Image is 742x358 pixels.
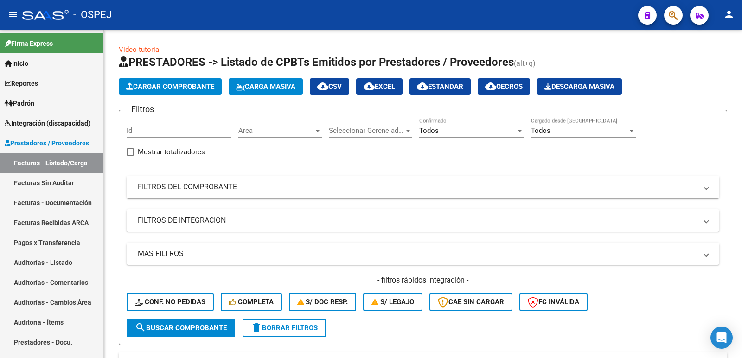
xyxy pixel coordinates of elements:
[5,98,34,108] span: Padrón
[297,298,348,306] span: S/ Doc Resp.
[478,78,530,95] button: Gecros
[7,9,19,20] mat-icon: menu
[251,324,318,332] span: Borrar Filtros
[135,324,227,332] span: Buscar Comprobante
[236,82,295,91] span: Carga Masiva
[238,126,313,135] span: Area
[363,293,422,311] button: S/ legajo
[119,56,514,69] span: PRESTADORES -> Listado de CPBTs Emitidos por Prestadores / Proveedores
[329,126,404,135] span: Seleccionar Gerenciador
[485,82,523,91] span: Gecros
[5,38,53,49] span: Firma Express
[485,81,496,92] mat-icon: cloud_download
[364,82,395,91] span: EXCEL
[251,322,262,333] mat-icon: delete
[429,293,512,311] button: CAE SIN CARGAR
[419,126,439,135] span: Todos
[127,243,719,265] mat-expansion-panel-header: MAS FILTROS
[138,182,697,192] mat-panel-title: FILTROS DEL COMPROBANTE
[119,78,222,95] button: Cargar Comprobante
[371,298,414,306] span: S/ legajo
[5,118,90,128] span: Integración (discapacidad)
[537,78,622,95] button: Descarga Masiva
[5,78,38,88] span: Reportes
[243,319,326,337] button: Borrar Filtros
[544,82,614,91] span: Descarga Masiva
[417,82,463,91] span: Estandar
[417,81,428,92] mat-icon: cloud_download
[138,215,697,226] mat-panel-title: FILTROS DE INTEGRACION
[409,78,471,95] button: Estandar
[138,146,205,157] span: Mostrar totalizadores
[135,298,205,306] span: Conf. no pedidas
[127,319,235,337] button: Buscar Comprobante
[221,293,282,311] button: Completa
[317,82,342,91] span: CSV
[519,293,588,311] button: FC Inválida
[73,5,112,25] span: - OSPEJ
[528,298,579,306] span: FC Inválida
[514,59,536,68] span: (alt+q)
[127,275,719,285] h4: - filtros rápidos Integración -
[310,78,349,95] button: CSV
[5,58,28,69] span: Inicio
[138,249,697,259] mat-panel-title: MAS FILTROS
[537,78,622,95] app-download-masive: Descarga masiva de comprobantes (adjuntos)
[364,81,375,92] mat-icon: cloud_download
[229,298,274,306] span: Completa
[126,82,214,91] span: Cargar Comprobante
[5,138,89,148] span: Prestadores / Proveedores
[710,327,733,349] div: Open Intercom Messenger
[438,298,504,306] span: CAE SIN CARGAR
[356,78,403,95] button: EXCEL
[135,322,146,333] mat-icon: search
[127,293,214,311] button: Conf. no pedidas
[317,81,328,92] mat-icon: cloud_download
[229,78,303,95] button: Carga Masiva
[531,126,550,135] span: Todos
[127,103,159,116] h3: Filtros
[127,209,719,232] mat-expansion-panel-header: FILTROS DE INTEGRACION
[127,176,719,198] mat-expansion-panel-header: FILTROS DEL COMPROBANTE
[289,293,357,311] button: S/ Doc Resp.
[119,45,161,54] a: Video tutorial
[723,9,735,20] mat-icon: person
